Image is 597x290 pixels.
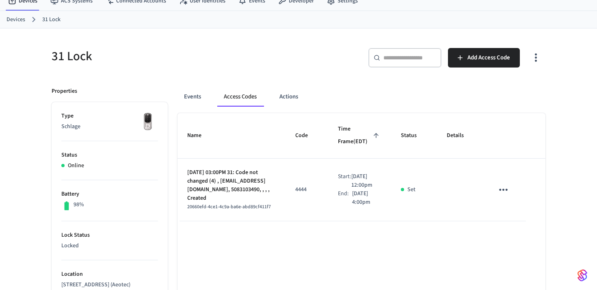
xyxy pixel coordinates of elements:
h5: 31 Lock [52,48,294,65]
a: Devices [6,15,25,24]
table: sticky table [177,113,545,221]
p: Locked [61,242,158,250]
button: Access Codes [217,87,263,107]
span: Name [187,129,212,142]
div: Start: [338,172,351,190]
span: Status [401,129,427,142]
p: Type [61,112,158,120]
p: Properties [52,87,77,96]
p: 4444 [295,185,318,194]
span: Code [295,129,318,142]
p: Battery [61,190,158,198]
p: [DATE] 12:00pm [351,172,381,190]
span: Time Frame(EDT) [338,123,381,148]
p: Lock Status [61,231,158,240]
p: [DATE] 03:00PM 31: Code not changed (4) , [EMAIL_ADDRESS][DOMAIN_NAME], 5083103490, , , , Created [187,168,276,203]
span: Details [447,129,474,142]
p: Online [68,161,84,170]
img: Yale Assure Touchscreen Wifi Smart Lock, Satin Nickel, Front [138,112,158,132]
span: Add Access Code [467,52,510,63]
span: 20660efd-4ce1-4c9a-ba6e-abd89cf411f7 [187,203,271,210]
p: [DATE] 4:00pm [352,190,381,207]
p: Location [61,270,158,279]
a: 31 Lock [42,15,61,24]
button: Events [177,87,208,107]
p: Schlage [61,122,158,131]
p: Set [407,185,415,194]
img: SeamLogoGradient.69752ec5.svg [578,269,587,282]
p: 98% [74,201,84,209]
button: Add Access Code [448,48,520,68]
p: Status [61,151,158,159]
div: End: [338,190,352,207]
p: [STREET_ADDRESS] (Aeotec) [61,281,158,289]
div: ant example [177,87,545,107]
button: Actions [273,87,305,107]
